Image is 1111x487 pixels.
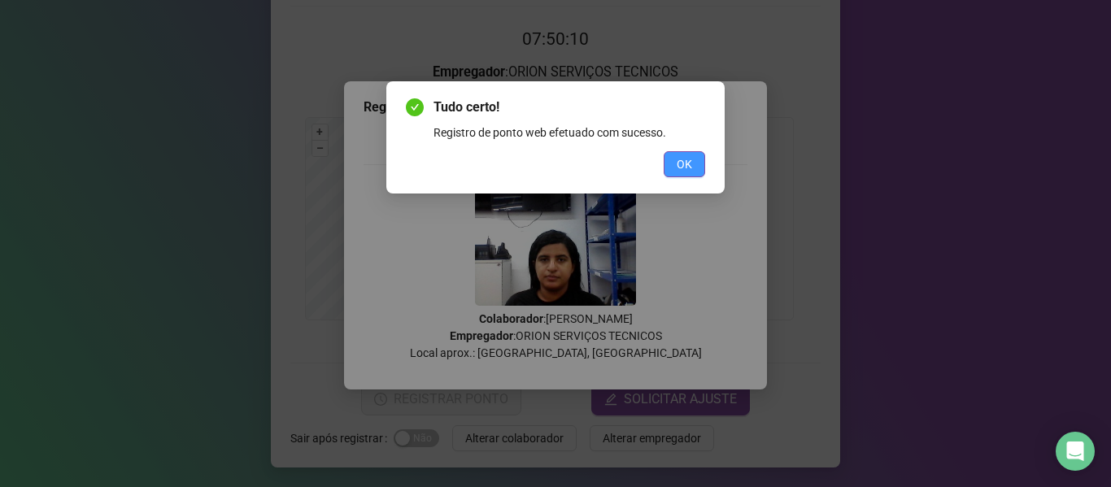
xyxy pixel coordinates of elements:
button: OK [664,151,705,177]
span: check-circle [406,98,424,116]
div: Open Intercom Messenger [1056,432,1095,471]
span: OK [677,155,692,173]
div: Registro de ponto web efetuado com sucesso. [434,124,705,141]
span: Tudo certo! [434,98,705,117]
